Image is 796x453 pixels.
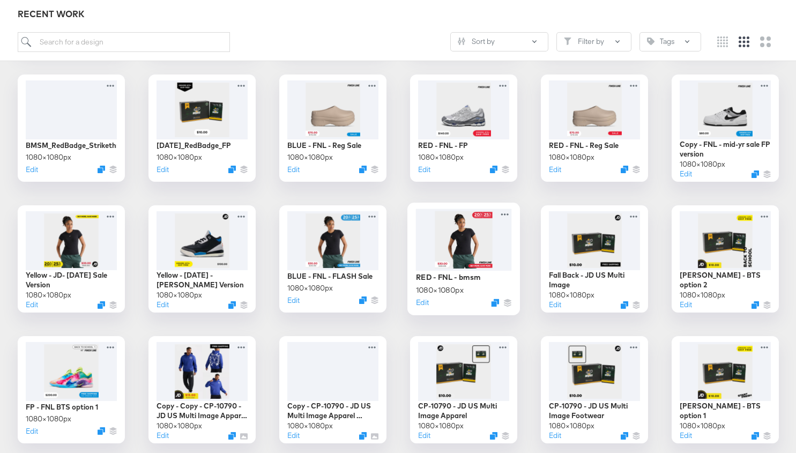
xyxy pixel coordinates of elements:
[157,401,248,421] div: Copy - Copy - CP-10790 - JD US Multi Image Apparel (Draft)
[680,430,692,441] button: Edit
[26,165,38,175] button: Edit
[148,336,256,443] div: Copy - Copy - CP-10790 - JD US Multi Image Apparel (Draft)1080×1080pxEditDuplicate
[228,166,236,173] svg: Duplicate
[157,421,202,431] div: 1080 × 1080 px
[672,336,779,443] div: [PERSON_NAME] - BTS option 11080×1080pxEditDuplicate
[157,300,169,310] button: Edit
[541,205,648,313] div: Fall Back - JD US Multi Image1080×1080pxEditDuplicate
[621,301,628,309] svg: Duplicate
[415,297,428,307] button: Edit
[410,336,517,443] div: CP-10790 - JD US Multi Image Apparel1080×1080pxEditDuplicate
[680,270,771,290] div: [PERSON_NAME] - BTS option 2
[621,432,628,440] button: Duplicate
[541,75,648,182] div: RED - FNL - Reg Sale1080×1080pxEditDuplicate
[26,402,98,412] div: FP - FNL BTS option 1
[549,430,561,441] button: Edit
[415,272,480,282] div: RED - FNL - bmsm
[359,166,367,173] svg: Duplicate
[287,421,333,431] div: 1080 × 1080 px
[157,152,202,162] div: 1080 × 1080 px
[148,75,256,182] div: [DATE]_RedBadge_FP1080×1080pxEditDuplicate
[18,8,779,20] div: RECENT WORK
[418,430,430,441] button: Edit
[26,426,38,436] button: Edit
[26,152,71,162] div: 1080 × 1080 px
[717,36,728,47] svg: Small grid
[549,421,594,431] div: 1080 × 1080 px
[752,170,759,178] svg: Duplicate
[18,205,125,313] div: Yellow - JD- [DATE] Sale Version1080×1080pxEditDuplicate
[157,140,231,151] div: [DATE]_RedBadge_FP
[680,421,725,431] div: 1080 × 1080 px
[279,75,386,182] div: BLUE - FNL - Reg Sale1080×1080pxEditDuplicate
[621,166,628,173] svg: Duplicate
[98,427,105,435] svg: Duplicate
[26,140,117,151] div: BMSM_RedBadge_Strikethrough
[415,285,463,295] div: 1080 × 1080 px
[287,430,300,441] button: Edit
[491,299,499,307] svg: Duplicate
[680,139,771,159] div: Copy - FNL - mid-yr sale FP version
[418,140,468,151] div: RED - FNL - FP
[287,401,378,421] div: Copy - CP-10790 - JD US Multi Image Apparel (Draft)
[18,336,125,443] div: FP - FNL BTS option 11080×1080pxEditDuplicate
[287,271,373,281] div: BLUE - FNL - FLASH Sale
[26,300,38,310] button: Edit
[549,270,640,290] div: Fall Back - JD US Multi Image
[228,301,236,309] svg: Duplicate
[418,421,464,431] div: 1080 × 1080 px
[287,295,300,306] button: Edit
[549,401,640,421] div: CP-10790 - JD US Multi Image Footwear
[418,165,430,175] button: Edit
[98,301,105,309] svg: Duplicate
[18,75,125,182] div: BMSM_RedBadge_Strikethrough1080×1080pxEditDuplicate
[680,401,771,421] div: [PERSON_NAME] - BTS option 1
[760,36,771,47] svg: Large grid
[98,166,105,173] button: Duplicate
[18,32,230,52] input: Search for a design
[287,152,333,162] div: 1080 × 1080 px
[752,301,759,309] svg: Duplicate
[418,152,464,162] div: 1080 × 1080 px
[279,336,386,443] div: Copy - CP-10790 - JD US Multi Image Apparel (Draft)1080×1080pxEditDuplicate
[418,401,509,421] div: CP-10790 - JD US Multi Image Apparel
[752,432,759,440] svg: Duplicate
[228,432,236,440] svg: Duplicate
[564,38,571,45] svg: Filter
[672,205,779,313] div: [PERSON_NAME] - BTS option 21080×1080pxEditDuplicate
[556,32,631,51] button: FilterFilter by
[549,290,594,300] div: 1080 × 1080 px
[549,165,561,175] button: Edit
[157,270,248,290] div: Yellow - [DATE] - [PERSON_NAME] Version
[458,38,465,45] svg: Sliders
[287,283,333,293] div: 1080 × 1080 px
[157,290,202,300] div: 1080 × 1080 px
[26,270,117,290] div: Yellow - JD- [DATE] Sale Version
[680,300,692,310] button: Edit
[739,36,749,47] svg: Medium grid
[26,414,71,424] div: 1080 × 1080 px
[287,165,300,175] button: Edit
[672,75,779,182] div: Copy - FNL - mid-yr sale FP version1080×1080pxEditDuplicate
[680,159,725,169] div: 1080 × 1080 px
[157,430,169,441] button: Edit
[647,38,654,45] svg: Tag
[490,166,497,173] svg: Duplicate
[490,432,497,440] svg: Duplicate
[359,296,367,304] svg: Duplicate
[359,432,367,440] svg: Duplicate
